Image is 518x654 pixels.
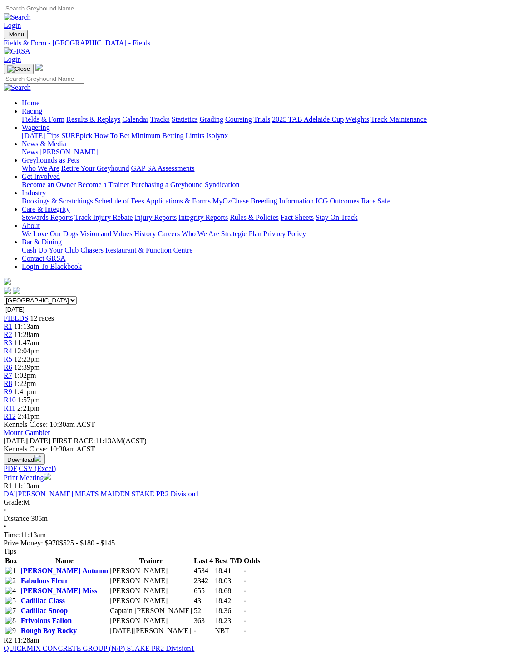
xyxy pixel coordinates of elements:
[52,437,147,445] span: 11:13AM(ACST)
[4,372,12,379] a: R7
[4,636,12,644] span: R2
[4,74,84,84] input: Search
[221,230,261,238] a: Strategic Plan
[4,339,12,347] a: R3
[14,482,39,490] span: 11:13am
[109,556,192,565] th: Trainer
[253,115,270,123] a: Trials
[22,189,46,197] a: Industry
[244,587,246,595] span: -
[4,314,28,322] a: FIELDS
[158,230,180,238] a: Careers
[22,164,59,172] a: Who We Are
[22,99,39,107] a: Home
[9,31,24,38] span: Menu
[30,314,54,322] span: 12 races
[80,246,192,254] a: Chasers Restaurant & Function Centre
[21,607,68,614] a: Cadillac Snoop
[244,607,246,614] span: -
[5,577,16,585] img: 2
[4,30,28,39] button: Toggle navigation
[5,617,16,625] img: 8
[214,586,242,595] td: 18.68
[22,254,65,262] a: Contact GRSA
[4,429,50,436] a: Mount Gambier
[5,557,17,565] span: Box
[193,576,213,585] td: 2342
[22,156,79,164] a: Greyhounds as Pets
[22,238,62,246] a: Bar & Dining
[13,287,20,294] img: twitter.svg
[22,197,514,205] div: Industry
[74,213,133,221] a: Track Injury Rebate
[182,230,219,238] a: Who We Are
[244,567,246,575] span: -
[66,115,120,123] a: Results & Replays
[4,305,84,314] input: Select date
[22,246,79,254] a: Cash Up Your Club
[4,465,17,472] a: PDF
[14,331,39,338] span: 11:28am
[4,278,11,285] img: logo-grsa-white.png
[178,213,228,221] a: Integrity Reports
[225,115,252,123] a: Coursing
[263,230,306,238] a: Privacy Policy
[146,197,211,205] a: Applications & Forms
[22,222,40,229] a: About
[193,566,213,575] td: 4534
[4,355,12,363] a: R5
[22,115,64,123] a: Fields & Form
[371,115,427,123] a: Track Maintenance
[4,388,12,396] span: R9
[21,577,68,585] a: Fabulous Fleur
[4,412,16,420] a: R12
[22,213,73,221] a: Stewards Reports
[4,445,514,453] div: Kennels Close: 10:30am ACST
[22,115,514,124] div: Racing
[5,597,16,605] img: 5
[21,587,97,595] a: [PERSON_NAME] Miss
[193,596,213,605] td: 43
[4,498,24,506] span: Grade:
[22,148,514,156] div: News & Media
[14,363,40,371] span: 12:39pm
[131,181,203,188] a: Purchasing a Greyhound
[7,65,30,73] img: Close
[193,606,213,615] td: 52
[14,339,39,347] span: 11:47am
[4,421,95,428] span: Kennels Close: 10:30am ACST
[4,396,16,404] a: R10
[4,531,21,539] span: Time:
[193,586,213,595] td: 655
[4,363,12,371] span: R6
[22,197,93,205] a: Bookings & Scratchings
[5,607,16,615] img: 7
[22,132,514,140] div: Wagering
[214,606,242,615] td: 18.36
[4,287,11,294] img: facebook.svg
[193,556,213,565] th: Last 4
[22,263,82,270] a: Login To Blackbook
[40,148,98,156] a: [PERSON_NAME]
[4,322,12,330] a: R1
[205,181,239,188] a: Syndication
[52,437,95,445] span: FIRST RACE:
[345,115,369,123] a: Weights
[22,140,66,148] a: News & Media
[244,597,246,604] span: -
[214,596,242,605] td: 18.42
[22,213,514,222] div: Care & Integrity
[5,587,16,595] img: 4
[21,597,65,604] a: Cadillac Class
[44,473,51,480] img: printer.svg
[134,213,177,221] a: Injury Reports
[4,331,12,338] span: R2
[22,181,76,188] a: Become an Owner
[214,576,242,585] td: 18.03
[193,626,213,635] td: -
[4,380,12,387] a: R8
